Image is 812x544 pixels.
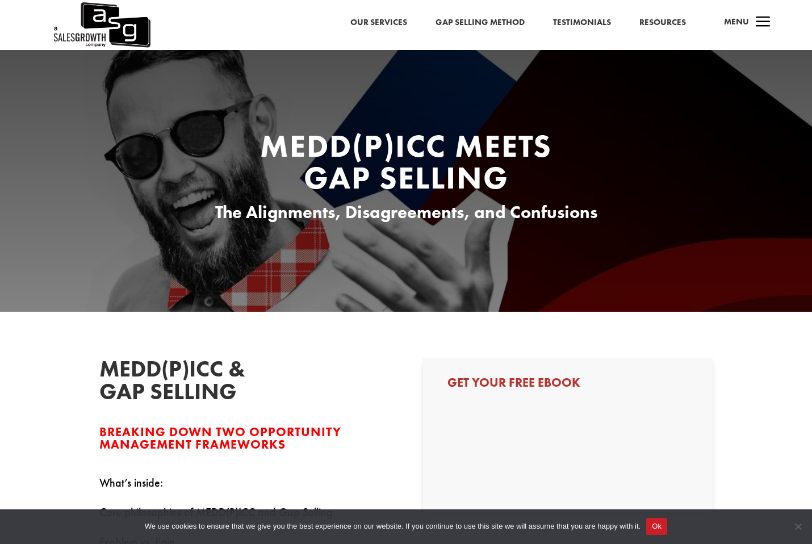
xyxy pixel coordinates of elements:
h2: MEDD(P)ICC & Gap Selling [99,358,270,409]
a: Our Services [350,15,407,30]
h3: The Alignments, Disagreements, and Confusions [190,199,622,232]
span: a [752,11,775,34]
iframe: Form 0 [447,408,688,493]
p: Core philosophies of MEDD(P)ICC and Gap Selling [99,503,389,533]
p: What’s inside: [99,474,389,503]
h3: Get Your Free Ebook [447,376,688,395]
a: Gap Selling Method [436,15,525,30]
span: We use cookies to ensure that we give you the best experience on our website. If you continue to ... [145,521,641,532]
span: Breaking down two opportunity management frameworks [99,424,341,453]
span: Menu [724,16,749,27]
span: No [792,521,803,532]
h1: MEDD(P)ICC Meets Gap Selling [190,130,622,199]
a: Resources [639,15,686,30]
button: Ok [646,518,667,535]
a: Testimonials [553,15,611,30]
